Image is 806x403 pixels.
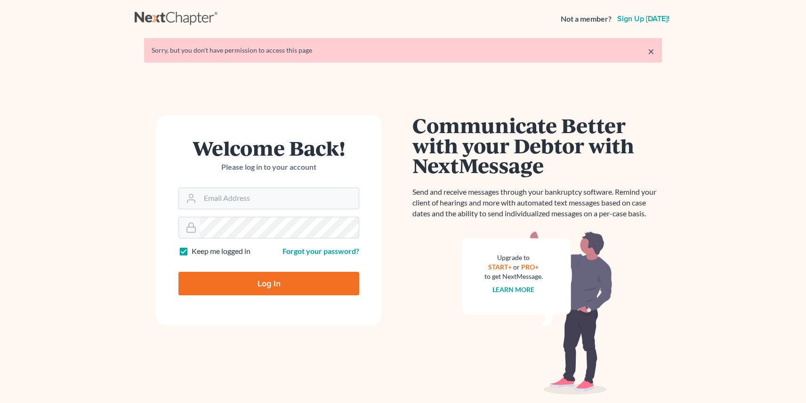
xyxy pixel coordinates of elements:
[462,230,613,395] img: nextmessage_bg-59042aed3d76b12b5cd301f8e5b87938c9018125f34e5fa2b7a6b67550977c72.svg
[192,246,250,257] label: Keep me logged in
[412,187,662,219] p: Send and receive messages through your bankruptcy software. Remind your client of hearings and mo...
[489,263,512,271] a: START+
[484,272,543,281] div: to get NextMessage.
[178,272,359,295] input: Log In
[648,46,654,57] a: ×
[522,263,539,271] a: PRO+
[178,162,359,173] p: Please log in to your account
[412,115,662,175] h1: Communicate Better with your Debtor with NextMessage
[484,253,543,262] div: Upgrade to
[514,263,520,271] span: or
[615,15,671,23] a: Sign up [DATE]!
[282,246,359,255] a: Forgot your password?
[152,46,654,55] div: Sorry, but you don't have permission to access this page
[493,285,535,293] a: Learn more
[178,138,359,158] h1: Welcome Back!
[561,14,612,24] strong: Not a member?
[200,188,359,209] input: Email Address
